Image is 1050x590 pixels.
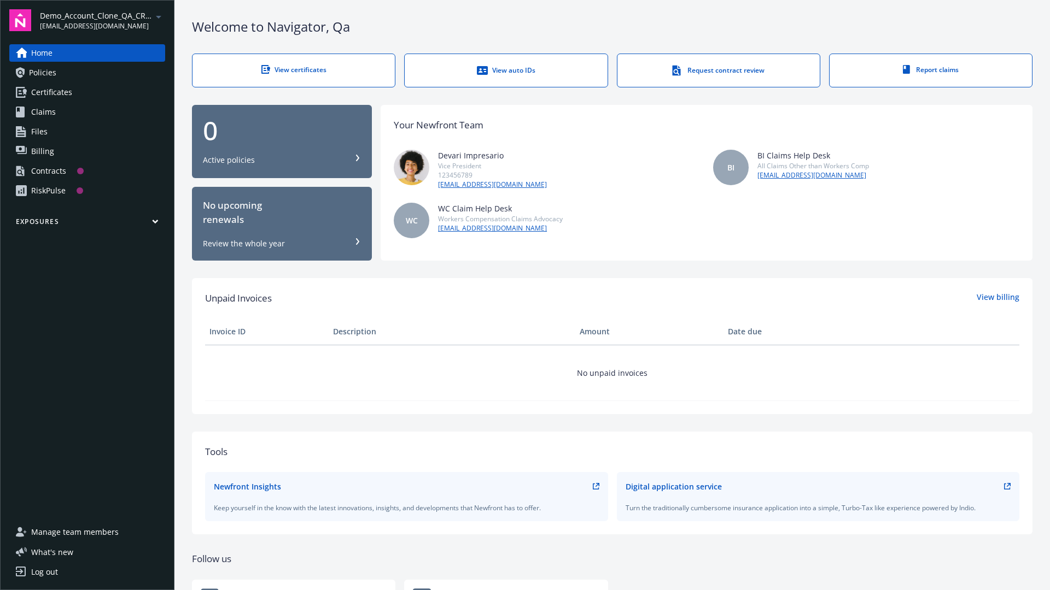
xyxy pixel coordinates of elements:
[205,445,1019,459] div: Tools
[404,54,608,87] a: View auto IDs
[394,118,483,132] div: Your Newfront Team
[438,161,547,170] div: Vice President
[9,143,165,160] a: Billing
[31,523,119,541] span: Manage team members
[329,318,575,345] th: Description
[192,187,372,261] button: No upcomingrenewalsReview the whole year
[575,318,724,345] th: Amount
[203,117,361,144] div: 0
[977,291,1019,305] a: View billing
[9,182,165,199] a: RiskPulse
[31,546,73,558] span: What ' s new
[31,84,72,101] span: Certificates
[9,44,165,62] a: Home
[192,552,1032,566] div: Follow us
[724,318,847,345] th: Date due
[757,170,869,180] a: [EMAIL_ADDRESS][DOMAIN_NAME]
[31,162,66,180] div: Contracts
[438,203,563,214] div: WC Claim Help Desk
[9,64,165,81] a: Policies
[757,150,869,161] div: BI Claims Help Desk
[40,9,165,31] button: Demo_Account_Clone_QA_CR_Tests_Prospect[EMAIL_ADDRESS][DOMAIN_NAME]arrowDropDown
[214,65,373,74] div: View certificates
[617,54,820,87] a: Request contract review
[9,123,165,140] a: Files
[438,214,563,223] div: Workers Compensation Claims Advocacy
[214,503,599,512] div: Keep yourself in the know with the latest innovations, insights, and developments that Newfront h...
[31,103,56,121] span: Claims
[9,546,91,558] button: What's new
[406,215,418,226] span: WC
[438,150,547,161] div: Devari Impresario
[192,105,372,179] button: 0Active policies
[31,123,48,140] span: Files
[40,10,152,21] span: Demo_Account_Clone_QA_CR_Tests_Prospect
[394,150,429,185] img: photo
[31,563,58,581] div: Log out
[438,170,547,180] div: 123456789
[9,523,165,541] a: Manage team members
[639,65,798,76] div: Request contract review
[205,345,1019,400] td: No unpaid invoices
[203,198,361,227] div: No upcoming renewals
[205,291,272,305] span: Unpaid Invoices
[31,143,54,160] span: Billing
[829,54,1032,87] a: Report claims
[192,17,1032,36] div: Welcome to Navigator , Qa
[9,162,165,180] a: Contracts
[9,9,31,31] img: navigator-logo.svg
[9,84,165,101] a: Certificates
[438,223,563,233] a: [EMAIL_ADDRESS][DOMAIN_NAME]
[152,10,165,23] a: arrowDropDown
[203,238,285,249] div: Review the whole year
[29,64,56,81] span: Policies
[9,217,165,231] button: Exposures
[851,65,1010,74] div: Report claims
[40,21,152,31] span: [EMAIL_ADDRESS][DOMAIN_NAME]
[31,44,52,62] span: Home
[427,65,585,76] div: View auto IDs
[757,161,869,170] div: All Claims Other than Workers Comp
[626,481,722,492] div: Digital application service
[626,503,1011,512] div: Turn the traditionally cumbersome insurance application into a simple, Turbo-Tax like experience ...
[438,180,547,190] a: [EMAIL_ADDRESS][DOMAIN_NAME]
[31,182,66,199] div: RiskPulse
[727,162,734,173] span: BI
[214,481,281,492] div: Newfront Insights
[203,155,255,166] div: Active policies
[205,318,329,345] th: Invoice ID
[192,54,395,87] a: View certificates
[9,103,165,121] a: Claims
